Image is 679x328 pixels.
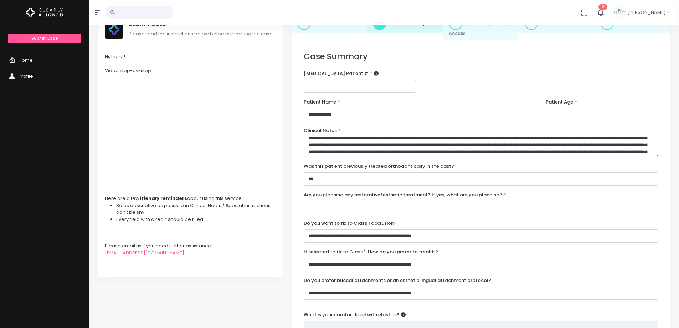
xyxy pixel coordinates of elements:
span: Please read the instructions below before submitting the case. [129,30,274,37]
label: If selected to fix to Class 1, How do you prefer to treat it? [304,248,438,256]
label: [MEDICAL_DATA] Patient # [304,70,379,77]
label: Was this patient previously treated orthodontically in the past? [304,163,454,170]
li: Be as descriptive as possible in Clinical Notes / Special Instructions: don't be shy! [116,202,276,216]
li: Every field with a red * should be filled. [116,216,276,223]
span: Profile [19,73,33,80]
span: Submit Case [31,35,58,41]
label: What is your comfort level with elastics? [304,311,406,318]
a: 3.[MEDICAL_DATA] Access [443,14,519,40]
h3: Case Summary [304,52,658,61]
div: Video step-by-step: [105,67,276,74]
span: [PERSON_NAME] [627,9,666,16]
div: Here are a few about using this service: [105,195,276,202]
h5: Submit Case [129,21,276,28]
strong: friendly reminders [139,195,187,202]
span: Home [19,57,33,64]
img: Logo Horizontal [26,5,63,20]
div: Please email us if you need further assistance: [105,242,276,249]
label: Patient Name [304,99,340,106]
label: Patient Age [546,99,577,106]
a: Submit Case [8,34,81,43]
a: [EMAIL_ADDRESS][DOMAIN_NAME] [105,249,184,256]
label: Clinical Notes [304,127,341,134]
div: Hi, there! [105,53,276,60]
img: Header Avatar [613,6,626,19]
label: Do you prefer buccal attachments or an esthetic lingual attachment protocol? [304,277,491,284]
span: 101 [598,4,607,10]
label: Are you planning any restorative/esthetic treatment? If yes, what are you planning? [304,191,506,198]
label: Do you want to fix to Class 1 occlusion? [304,220,397,227]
